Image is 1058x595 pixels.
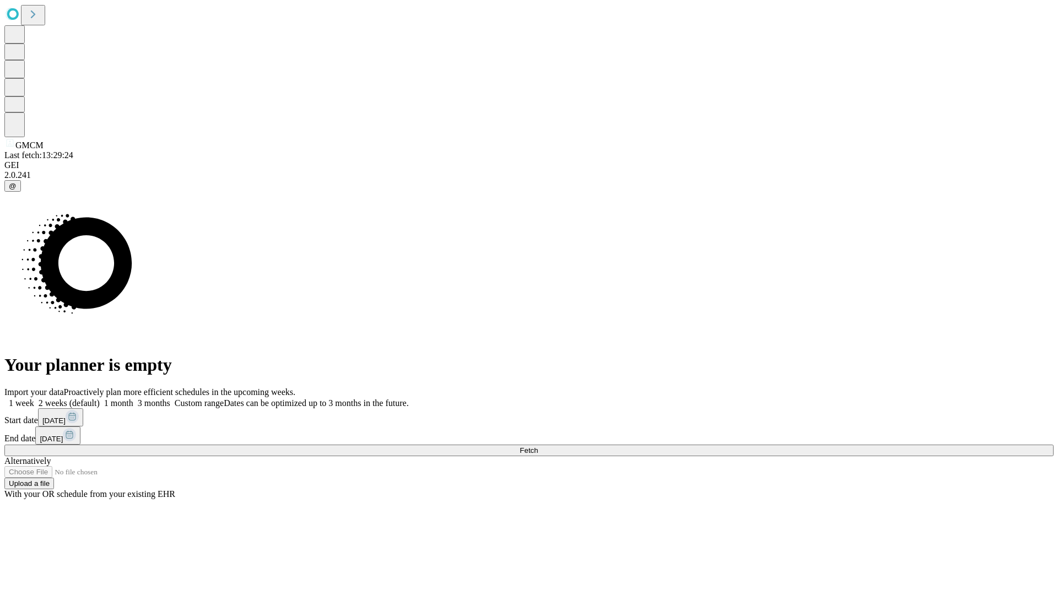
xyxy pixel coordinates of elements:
[39,398,100,408] span: 2 weeks (default)
[4,456,51,466] span: Alternatively
[4,478,54,489] button: Upload a file
[4,150,73,160] span: Last fetch: 13:29:24
[175,398,224,408] span: Custom range
[40,435,63,443] span: [DATE]
[520,446,538,455] span: Fetch
[4,355,1054,375] h1: Your planner is empty
[4,160,1054,170] div: GEI
[4,408,1054,426] div: Start date
[224,398,408,408] span: Dates can be optimized up to 3 months in the future.
[138,398,170,408] span: 3 months
[15,140,44,150] span: GMCM
[9,398,34,408] span: 1 week
[4,445,1054,456] button: Fetch
[38,408,83,426] button: [DATE]
[35,426,80,445] button: [DATE]
[104,398,133,408] span: 1 month
[4,426,1054,445] div: End date
[9,182,17,190] span: @
[4,489,175,499] span: With your OR schedule from your existing EHR
[42,416,66,425] span: [DATE]
[4,170,1054,180] div: 2.0.241
[64,387,295,397] span: Proactively plan more efficient schedules in the upcoming weeks.
[4,180,21,192] button: @
[4,387,64,397] span: Import your data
